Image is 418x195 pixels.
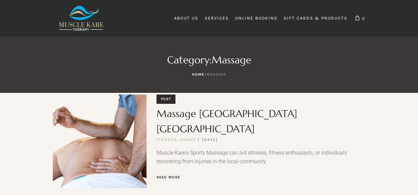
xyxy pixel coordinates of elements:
[167,52,251,68] h1: Category:
[174,16,198,21] span: About Us
[212,54,251,66] span: Massage
[202,137,218,143] abbr: December 20, 2023
[202,12,232,25] a: Services
[232,12,280,25] a: Online Booking
[171,12,201,25] a: About Us
[161,97,171,101] span: Post
[192,72,204,77] a: Home
[284,16,348,21] span: Gift Cards & Products
[235,16,277,21] span: Online Booking
[157,137,196,142] a: [PERSON_NAME]
[157,107,297,135] a: Massage [GEOGRAPHIC_DATA] [GEOGRAPHIC_DATA]
[192,72,226,77] span: »
[205,16,229,21] span: Services
[157,149,365,166] p: Muscle Kare's Sports Massage can aid athletes, fitness enthusiasts, or individuals recovering fro...
[207,72,226,77] span: Massage
[281,12,351,25] a: Gift Cards & Products
[53,95,147,188] img: sports-massage-cta
[157,175,180,179] a: Read More
[53,95,147,188] a: Massage Bangor Northern Ireland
